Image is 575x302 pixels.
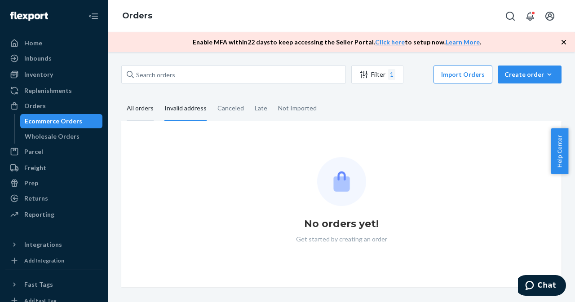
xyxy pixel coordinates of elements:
a: Reporting [5,207,102,222]
div: Inbounds [24,54,52,63]
button: Help Center [551,128,568,174]
button: Integrations [5,237,102,252]
div: Returns [24,194,48,203]
button: Open account menu [541,7,559,25]
a: Orders [5,99,102,113]
iframe: Opens a widget where you can chat to one of our agents [518,275,566,298]
a: Parcel [5,144,102,159]
div: All orders [127,96,154,121]
div: Home [24,39,42,48]
ol: breadcrumbs [115,3,159,29]
div: Filter [352,69,403,80]
a: Inbounds [5,51,102,66]
div: Late [255,96,267,120]
a: Click here [375,38,405,46]
a: Replenishments [5,83,102,98]
div: Ecommerce Orders [25,117,82,126]
button: Create order [498,66,562,83]
a: Add Integration [5,255,102,266]
button: Import Orders [433,66,492,83]
img: Empty list [317,157,366,206]
button: Filter [351,66,403,83]
div: Orders [24,101,46,110]
a: Learn More [446,38,480,46]
p: Get started by creating an order [296,235,387,244]
div: Freight [24,163,46,172]
div: Create order [504,70,555,79]
div: Not Imported [278,96,317,120]
div: Add Integration [24,257,64,264]
a: Freight [5,161,102,175]
a: Inventory [5,67,102,82]
button: Open Search Box [501,7,519,25]
div: Inventory [24,70,53,79]
div: Parcel [24,147,43,156]
div: Wholesale Orders [25,132,80,141]
a: Prep [5,176,102,190]
button: Close Navigation [84,7,102,25]
div: Reporting [24,210,54,219]
div: 1 [388,69,395,80]
div: Fast Tags [24,280,53,289]
input: Search orders [121,66,346,83]
div: Invalid address [164,96,207,121]
img: Flexport logo [10,12,48,21]
div: Replenishments [24,86,72,95]
a: Returns [5,191,102,206]
button: Open notifications [521,7,539,25]
div: Prep [24,179,38,188]
h1: No orders yet! [304,217,379,231]
div: Integrations [24,240,62,249]
a: Ecommerce Orders [20,114,103,128]
button: Fast Tags [5,277,102,292]
a: Orders [122,11,152,21]
p: Enable MFA within 22 days to keep accessing the Seller Portal. to setup now. . [193,38,481,47]
a: Home [5,36,102,50]
a: Wholesale Orders [20,129,103,144]
div: Canceled [217,96,244,120]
